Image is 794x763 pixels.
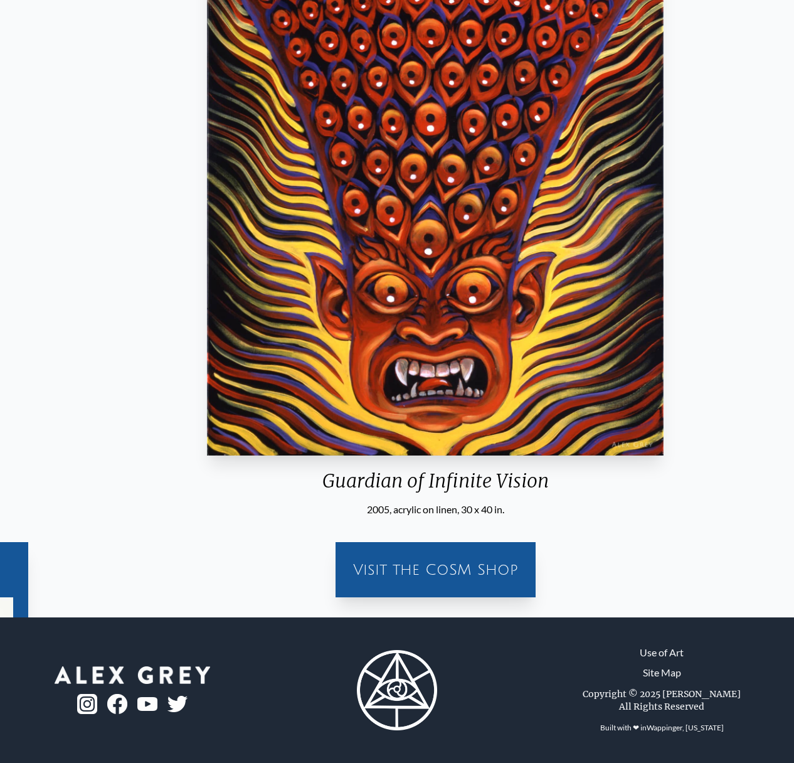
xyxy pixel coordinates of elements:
div: Guardian of Infinite Vision [202,469,669,502]
div: All Rights Reserved [619,700,704,713]
a: Visit the CoSM Shop [343,550,528,590]
div: Built with ❤ in [595,718,729,738]
img: fb-logo.png [107,694,127,714]
img: ig-logo.png [77,694,97,714]
a: Use of Art [640,645,684,660]
div: Copyright © 2025 [PERSON_NAME] [583,688,741,700]
img: youtube-logo.png [137,697,157,712]
a: Wappinger, [US_STATE] [647,723,724,732]
div: 2005, acrylic on linen, 30 x 40 in. [202,502,669,517]
a: Site Map [643,665,681,680]
img: twitter-logo.png [167,696,188,712]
